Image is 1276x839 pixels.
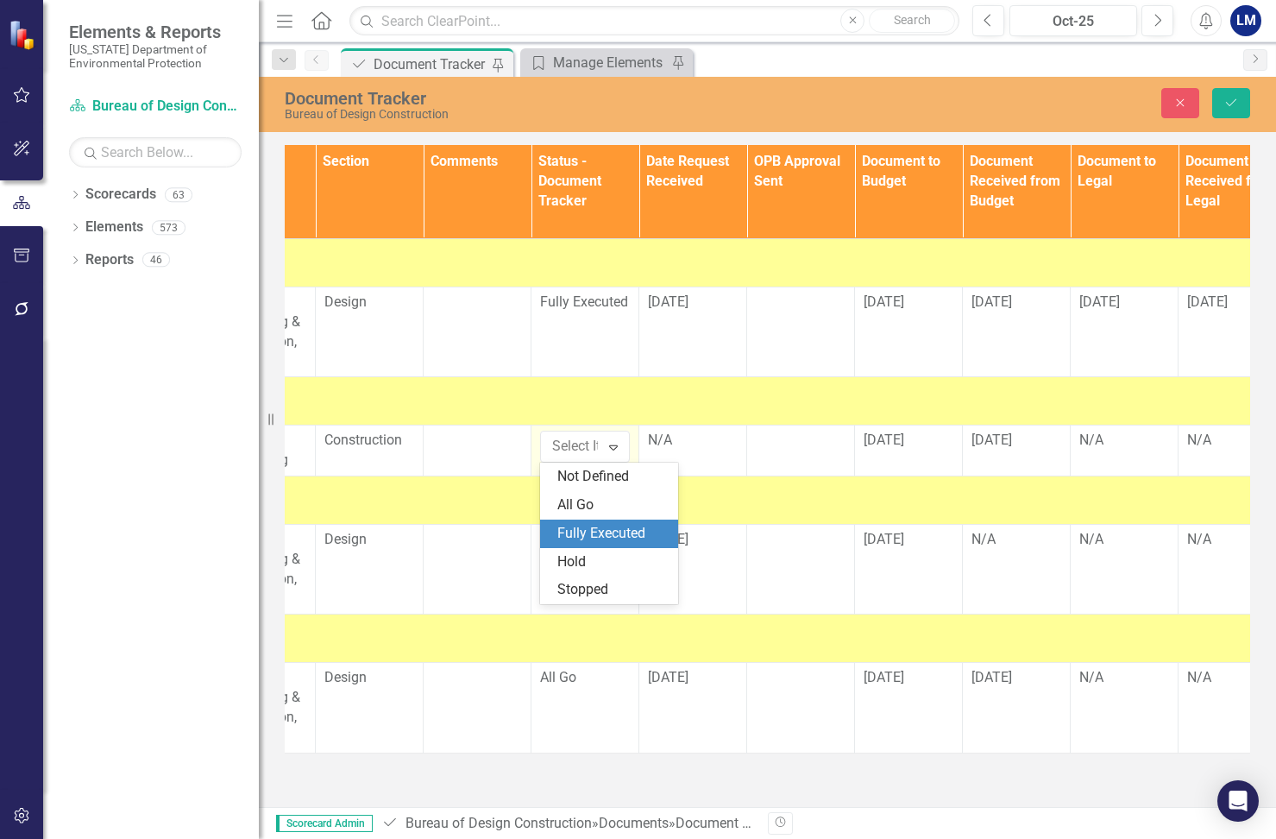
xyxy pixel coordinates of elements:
span: Construction [324,432,402,448]
div: » » [381,814,755,834]
span: [DATE] [864,669,904,685]
div: 63 [165,187,192,202]
div: Fully Executed [557,524,668,544]
button: LM [1230,5,1261,36]
input: Search ClearPoint... [349,6,959,36]
span: Scorecard Admin [276,815,373,832]
span: Design [324,669,367,685]
span: [DATE] [1187,293,1228,310]
span: Fully Executed [540,293,628,310]
div: N/A [1079,668,1169,688]
span: [DATE] [971,432,1012,448]
span: [DATE] [864,293,904,310]
div: Open Intercom Messenger [1217,780,1259,822]
span: [DATE] [971,293,1012,310]
span: Elements & Reports [69,22,242,42]
img: ClearPoint Strategy [9,20,39,50]
a: Reports [85,250,134,270]
div: N/A [971,530,1061,550]
div: Stopped [557,580,668,600]
button: Oct-25 [1009,5,1137,36]
span: [DATE] [864,432,904,448]
input: Search Below... [69,137,242,167]
span: [DATE] [648,293,688,310]
div: N/A [1079,530,1169,550]
span: Design [324,531,367,547]
div: 46 [142,253,170,268]
span: All Go [540,669,576,685]
div: Manage Elements [553,52,667,73]
a: Bureau of Design Construction [69,97,242,117]
div: Document Tracker [374,54,487,75]
a: Documents [599,815,669,831]
span: [DATE] [1079,293,1120,310]
div: Oct-25 [1015,11,1131,32]
div: 573 [152,220,185,235]
a: Manage Elements [525,52,667,73]
span: [DATE] [648,669,688,685]
div: Not Defined [557,467,668,487]
a: Bureau of Design Construction [405,815,592,831]
button: Search [869,9,955,33]
div: N/A [1079,431,1169,451]
div: Document Tracker [285,89,818,108]
span: Design [324,293,367,310]
span: [DATE] [864,531,904,547]
a: Scorecards [85,185,156,205]
a: Elements [85,218,143,237]
span: [DATE] [971,669,1012,685]
div: N/A [648,431,738,451]
div: Hold [557,552,668,572]
div: Bureau of Design Construction [285,108,818,121]
span: Search [894,13,931,27]
small: [US_STATE] Department of Environmental Protection [69,42,242,71]
div: Document Tracker [676,815,787,831]
div: All Go [557,495,668,515]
